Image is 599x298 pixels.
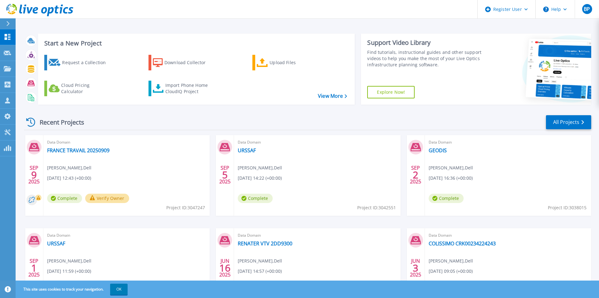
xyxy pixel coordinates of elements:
a: Download Collector [149,55,218,70]
div: Download Collector [164,56,214,69]
div: Upload Files [270,56,319,69]
div: SEP 2025 [28,163,40,186]
span: Complete [238,194,273,203]
span: Project ID: 3047247 [166,204,205,211]
a: Cloud Pricing Calculator [44,81,114,96]
span: [PERSON_NAME] , Dell [238,164,282,171]
div: Import Phone Home CloudIQ Project [165,82,214,95]
a: Request a Collection [44,55,114,70]
span: 2 [413,172,418,177]
span: [PERSON_NAME] , Dell [47,258,91,264]
span: Data Domain [47,232,206,239]
span: [PERSON_NAME] , Dell [238,258,282,264]
span: 16 [219,265,231,271]
span: [PERSON_NAME] , Dell [47,164,91,171]
span: 5 [222,172,228,177]
div: JUN 2025 [219,257,231,279]
span: [PERSON_NAME] , Dell [429,164,473,171]
button: OK [110,284,128,295]
span: Project ID: 3038015 [548,204,587,211]
a: Upload Files [252,55,322,70]
span: [DATE] 09:05 (+00:00) [429,268,473,275]
span: [DATE] 16:36 (+00:00) [429,175,473,182]
span: [DATE] 11:59 (+00:00) [47,268,91,275]
span: Data Domain [429,232,587,239]
span: 9 [31,172,37,177]
span: [DATE] 14:57 (+00:00) [238,268,282,275]
a: RENATER VTV 2DD9300 [238,240,292,247]
a: GEODIS [429,147,447,154]
span: Data Domain [429,139,587,146]
div: Find tutorials, instructional guides and other support videos to help you make the most of your L... [367,49,485,68]
a: FRANCE TRAVAIL 20250909 [47,147,110,154]
a: COLISSIMO CRK00234224243 [429,240,496,247]
a: URSSAF [47,240,65,247]
div: SEP 2025 [219,163,231,186]
span: This site uses cookies to track your navigation. [17,284,128,295]
div: Cloud Pricing Calculator [61,82,111,95]
div: Support Video Library [367,39,485,47]
span: Project ID: 3042551 [357,204,396,211]
span: Data Domain [47,139,206,146]
span: Data Domain [238,232,397,239]
div: SEP 2025 [410,163,421,186]
div: Request a Collection [62,56,112,69]
a: View More [318,93,347,99]
span: BP [584,7,590,12]
span: Data Domain [238,139,397,146]
span: 3 [413,265,418,271]
button: Verify Owner [85,194,129,203]
span: 1 [31,265,37,271]
span: [DATE] 14:22 (+00:00) [238,175,282,182]
div: JUN 2025 [410,257,421,279]
a: Explore Now! [367,86,415,98]
span: Complete [429,194,464,203]
span: [DATE] 12:43 (+00:00) [47,175,91,182]
a: URSSAF [238,147,256,154]
div: SEP 2025 [28,257,40,279]
a: All Projects [546,115,591,129]
span: Complete [47,194,82,203]
span: [PERSON_NAME] , Dell [429,258,473,264]
div: Recent Projects [24,115,93,130]
h3: Start a New Project [44,40,347,47]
